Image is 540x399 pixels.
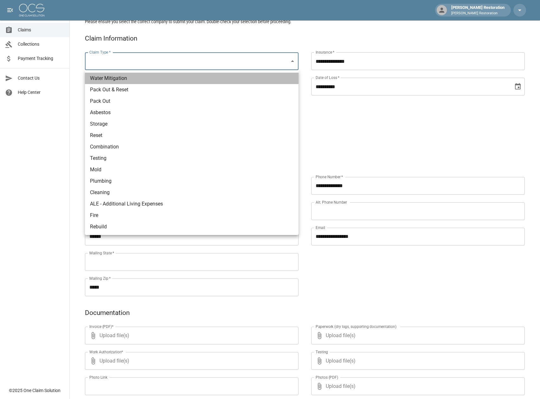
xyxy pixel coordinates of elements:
li: ALE - Additional Living Expenses [85,198,299,210]
li: Rebuild [85,221,299,232]
li: Cleaning [85,187,299,198]
li: Asbestos [85,107,299,118]
li: Combination [85,141,299,153]
li: Pack Out [85,95,299,107]
li: Plumbing [85,175,299,187]
li: Reset [85,130,299,141]
li: Fire [85,210,299,221]
li: Pack Out & Reset [85,84,299,95]
li: Storage [85,118,299,130]
li: Water Mitigation [85,73,299,84]
li: Testing [85,153,299,164]
li: Mold [85,164,299,175]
